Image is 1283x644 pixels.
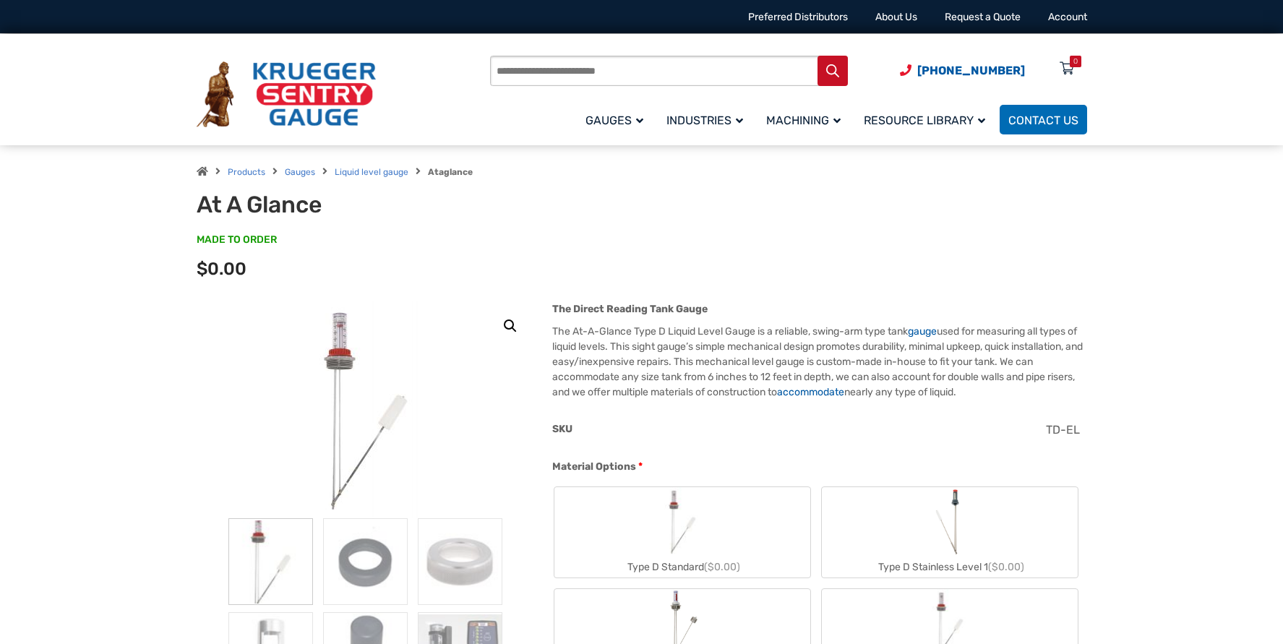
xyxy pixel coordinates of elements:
[875,11,917,23] a: About Us
[658,103,758,137] a: Industries
[855,103,1000,137] a: Resource Library
[988,561,1024,573] span: ($0.00)
[577,103,658,137] a: Gauges
[552,324,1086,400] p: The At-A-Glance Type D Liquid Level Gauge is a reliable, swing-arm type tank used for measuring a...
[552,423,572,435] span: SKU
[285,167,315,177] a: Gauges
[197,61,376,128] img: Krueger Sentry Gauge
[822,487,1078,578] label: Type D Stainless Level 1
[1008,113,1078,127] span: Contact Us
[497,313,523,339] a: View full-screen image gallery
[704,561,740,573] span: ($0.00)
[228,518,313,605] img: At A Glance
[228,167,265,177] a: Products
[1073,56,1078,67] div: 0
[748,11,848,23] a: Preferred Distributors
[864,113,985,127] span: Resource Library
[585,113,643,127] span: Gauges
[908,325,937,338] a: gauge
[777,386,844,398] a: accommodate
[554,557,810,578] div: Type D Standard
[279,301,452,518] img: At A Glance
[197,259,246,279] span: $0.00
[323,518,408,605] img: At A Glance - Image 2
[666,113,743,127] span: Industries
[552,460,636,473] span: Material Options
[1046,423,1080,437] span: TD-EL
[335,167,408,177] a: Liquid level gauge
[638,459,643,474] abbr: required
[418,518,502,605] img: At A Glance - Image 3
[945,11,1021,23] a: Request a Quote
[900,61,1025,80] a: Phone Number (920) 434-8860
[428,167,473,177] strong: Ataglance
[758,103,855,137] a: Machining
[822,557,1078,578] div: Type D Stainless Level 1
[552,303,708,315] strong: The Direct Reading Tank Gauge
[930,487,969,557] img: Chemical Sight Gauge
[197,191,553,218] h1: At A Glance
[917,64,1025,77] span: [PHONE_NUMBER]
[554,487,810,578] label: Type D Standard
[766,113,841,127] span: Machining
[1000,105,1087,134] a: Contact Us
[1048,11,1087,23] a: Account
[197,233,277,247] span: MADE TO ORDER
